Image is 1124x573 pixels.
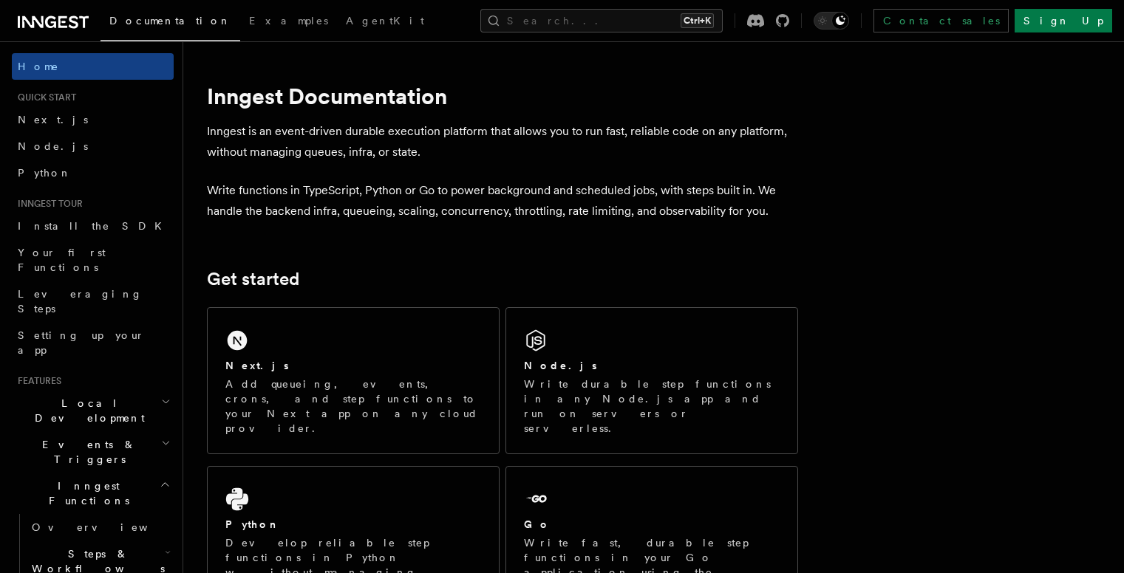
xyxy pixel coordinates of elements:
h2: Node.js [524,358,597,373]
a: Overview [26,514,174,541]
span: Python [18,167,72,179]
h2: Python [225,517,280,532]
a: Python [12,159,174,186]
kbd: Ctrl+K [681,13,714,28]
a: AgentKit [337,4,433,40]
button: Search...Ctrl+K [480,9,723,32]
a: Documentation [101,4,240,41]
a: Examples [240,4,337,40]
span: Next.js [18,114,88,126]
button: Toggle dark mode [814,12,849,30]
span: Local Development [12,396,161,425]
a: Sign Up [1015,9,1112,32]
span: Node.js [18,140,88,152]
span: Events & Triggers [12,437,161,467]
button: Local Development [12,390,174,431]
a: Home [12,53,174,80]
span: Leveraging Steps [18,288,143,315]
span: Quick start [12,92,76,103]
a: Install the SDK [12,213,174,239]
span: Overview [32,521,184,533]
span: Home [18,59,59,74]
span: Inngest Functions [12,478,160,508]
p: Write functions in TypeScript, Python or Go to power background and scheduled jobs, with steps bu... [207,180,798,222]
a: Next.js [12,106,174,133]
span: AgentKit [346,15,424,27]
p: Write durable step functions in any Node.js app and run on servers or serverless. [524,377,780,436]
p: Inngest is an event-driven durable execution platform that allows you to run fast, reliable code ... [207,121,798,162]
button: Inngest Functions [12,473,174,514]
span: Examples [249,15,328,27]
span: Inngest tour [12,198,83,210]
a: Your first Functions [12,239,174,281]
h2: Next.js [225,358,289,373]
button: Events & Triggers [12,431,174,473]
span: Install the SDK [18,220,171,232]
span: Documentation [109,15,231,27]
a: Next.jsAdd queueing, events, crons, and step functions to your Next app on any cloud provider. [207,307,500,454]
span: Features [12,375,61,387]
a: Node.jsWrite durable step functions in any Node.js app and run on servers or serverless. [505,307,798,454]
a: Setting up your app [12,322,174,363]
h2: Go [524,517,551,532]
h1: Inngest Documentation [207,83,798,109]
span: Your first Functions [18,247,106,273]
a: Get started [207,269,299,289]
span: Setting up your app [18,329,145,356]
p: Add queueing, events, crons, and step functions to your Next app on any cloud provider. [225,377,481,436]
a: Leveraging Steps [12,281,174,322]
a: Node.js [12,133,174,159]
a: Contact sales [873,9,1009,32]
